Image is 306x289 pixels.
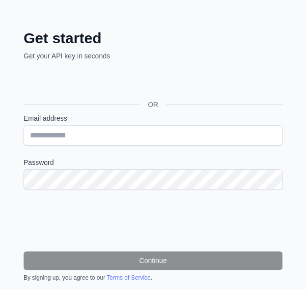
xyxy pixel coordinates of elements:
[24,274,282,282] div: By signing up, you agree to our .
[24,29,282,47] h2: Get started
[19,72,176,93] iframe: Nút Đăng nhập bằng Google
[140,100,166,109] span: OR
[24,158,282,167] label: Password
[79,201,228,239] iframe: reCAPTCHA
[24,51,282,61] p: Get your API key in seconds
[24,251,282,270] button: Continue
[107,274,150,281] a: Terms of Service
[24,113,282,123] label: Email address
